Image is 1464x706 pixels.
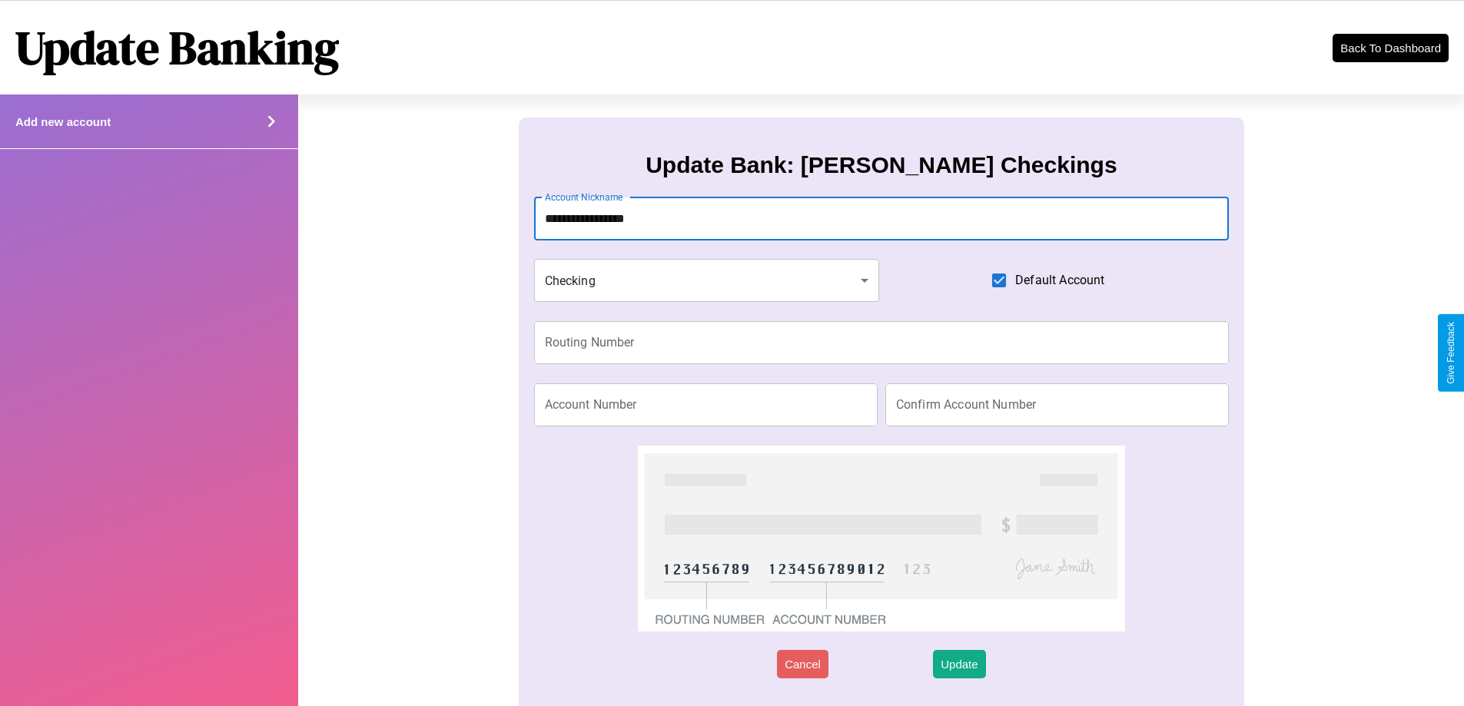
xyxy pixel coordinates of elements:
label: Account Nickname [545,191,623,204]
div: Give Feedback [1446,322,1456,384]
h1: Update Banking [15,16,339,79]
h4: Add new account [15,115,111,128]
span: Default Account [1015,271,1104,290]
button: Back To Dashboard [1333,34,1449,62]
div: Checking [534,259,880,302]
h3: Update Bank: [PERSON_NAME] Checkings [646,152,1117,178]
button: Update [933,650,985,678]
img: check [638,446,1124,631]
button: Cancel [777,650,828,678]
